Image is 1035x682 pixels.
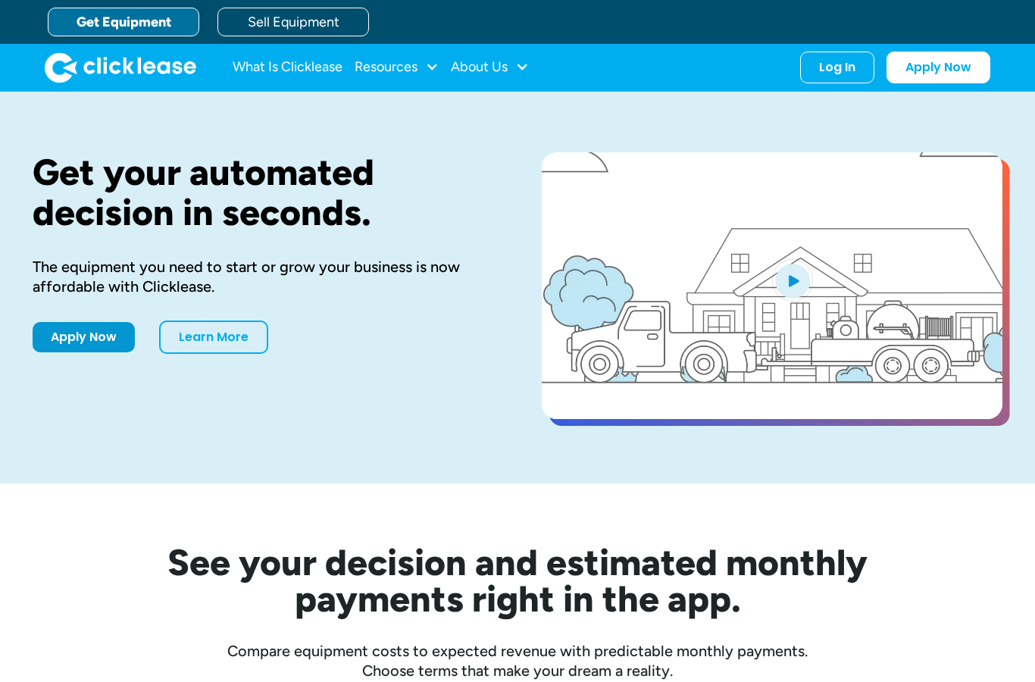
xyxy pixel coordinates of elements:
[45,52,196,83] img: Clicklease logo
[33,152,493,233] h1: Get your automated decision in seconds.
[542,152,1002,419] a: open lightbox
[48,8,199,36] a: Get Equipment
[819,60,855,75] div: Log In
[772,259,813,302] img: Blue play button logo on a light blue circular background
[33,257,493,296] div: The equipment you need to start or grow your business is now affordable with Clicklease.
[451,52,529,83] div: About Us
[33,322,135,352] a: Apply Now
[886,52,990,83] a: Apply Now
[159,321,268,354] a: Learn More
[33,641,1002,680] div: Compare equipment costs to expected revenue with predictable monthly payments. Choose terms that ...
[93,544,942,617] h2: See your decision and estimated monthly payments right in the app.
[217,8,369,36] a: Sell Equipment
[355,52,439,83] div: Resources
[45,52,196,83] a: home
[233,52,342,83] a: What Is Clicklease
